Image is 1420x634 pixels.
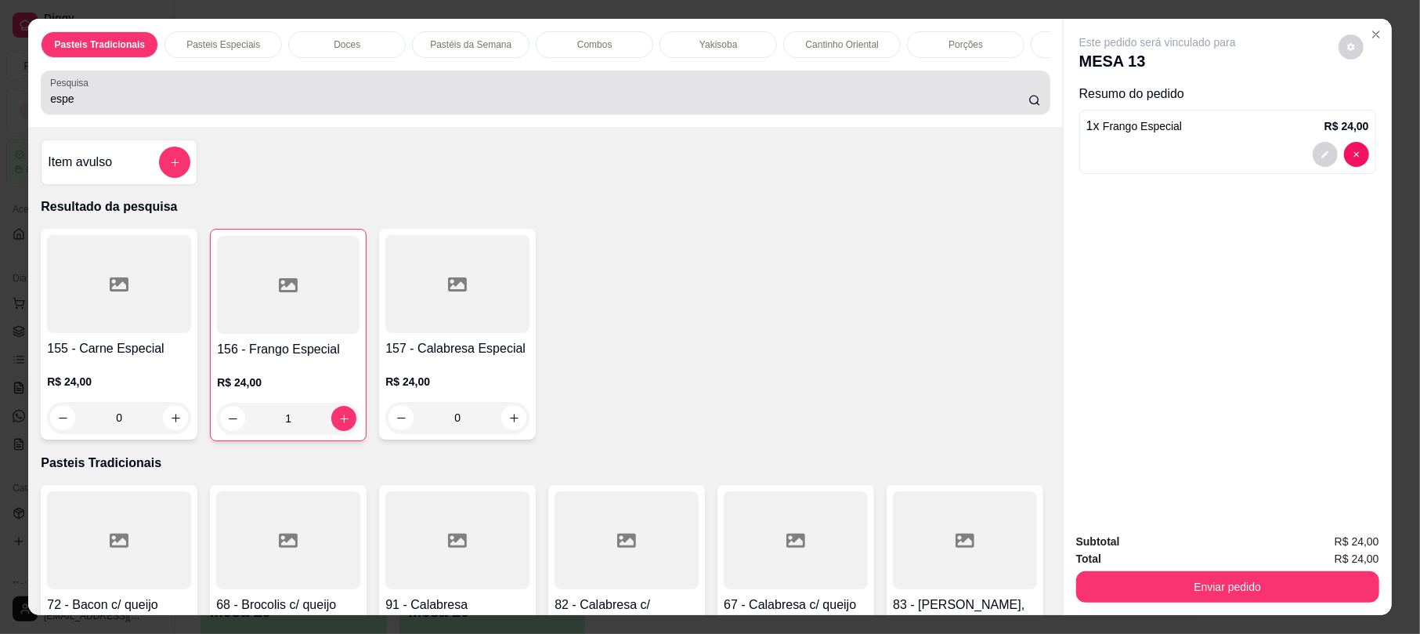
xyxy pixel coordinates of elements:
p: Este pedido será vinculado para [1079,34,1236,50]
p: R$ 24,00 [47,374,191,389]
p: R$ 24,00 [1324,118,1369,134]
h4: 91 - Calabresa [385,596,529,614]
h4: 156 - Frango Especial [217,340,360,359]
button: decrease-product-quantity [1344,142,1369,167]
p: Combos [577,38,612,51]
span: R$ 24,00 [1335,533,1379,550]
p: R$ 24,00 [385,374,529,389]
input: Pesquisa [50,91,1028,107]
h4: 83 - [PERSON_NAME], queijo e bacon [893,596,1037,633]
h4: Item avulso [48,153,112,172]
p: Cantinho Oriental [806,38,879,51]
p: Resultado da pesquisa [41,197,1050,216]
p: MESA 13 [1079,50,1236,72]
p: Pasteis Tradicionais [55,38,145,51]
p: 1 x [1086,117,1183,136]
strong: Subtotal [1076,535,1120,548]
p: Pastéis da Semana [430,38,511,51]
strong: Total [1076,552,1101,565]
label: Pesquisa [50,76,94,89]
p: Porções [948,38,983,51]
p: R$ 24,00 [217,375,360,390]
button: Enviar pedido [1076,571,1379,603]
h4: 155 - Carne Especial [47,339,191,358]
p: Yakisoba [699,38,737,51]
button: Close [1364,22,1389,47]
button: decrease-product-quantity [1313,142,1338,167]
p: Doces [334,38,360,51]
p: Pasteis Especiais [186,38,260,51]
h4: 67 - Calabresa c/ queijo [724,596,868,614]
span: Frango Especial [1103,120,1182,132]
h4: 82 - Calabresa c/ Catupiry [555,596,699,633]
p: Resumo do pedido [1079,85,1376,103]
button: decrease-product-quantity [1339,34,1364,60]
h4: 72 - Bacon c/ queijo [47,596,191,614]
h4: 68 - Brocolis c/ queijo [216,596,360,614]
span: R$ 24,00 [1335,550,1379,567]
h4: 157 - Calabresa Especial [385,339,529,358]
p: Pasteis Tradicionais [41,454,1050,473]
button: add-separate-item [159,147,190,178]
